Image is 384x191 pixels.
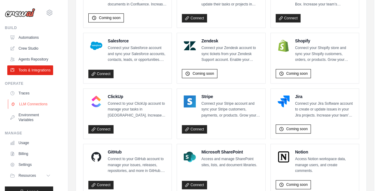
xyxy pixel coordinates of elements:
span: Coming soon [286,71,308,76]
a: Billing [7,149,53,159]
a: Tools & Integrations [7,65,53,75]
a: Settings [7,160,53,170]
img: Microsoft SharePoint Logo [184,151,196,163]
a: Connect [182,14,207,22]
a: Connect [88,70,114,78]
p: Connect your Stripe account and sync your Stripe customers, payments, or products. Grow your busi... [201,101,260,119]
h4: Salesforce [108,38,167,44]
h4: Microsoft SharePoint [201,149,260,155]
h4: GitHub [108,149,167,155]
a: Connect [182,181,207,189]
img: Zendesk Logo [184,40,196,52]
span: Coming soon [286,182,308,187]
a: Connect [276,14,301,22]
a: LLM Connections [8,99,54,109]
span: Coming soon [99,15,121,20]
img: GitHub Logo [90,151,102,163]
h4: Notion [295,149,354,155]
div: Build [5,25,53,30]
p: Connect to your ClickUp account to manage your tasks in [GEOGRAPHIC_DATA]. Increase your team’s p... [108,101,167,119]
a: Environment Variables [7,110,53,125]
p: Access and manage SharePoint sites, lists, and document libraries. [201,156,260,168]
a: Connect [88,181,114,189]
img: Salesforce Logo [90,40,102,52]
span: Coming soon [286,127,308,131]
p: Connect your Zendesk account to sync tickets from your Zendesk Support account. Enable your suppo... [201,45,260,63]
a: Connect [88,125,114,133]
span: Resources [19,173,36,178]
a: Connect [182,125,207,133]
a: Traces [7,88,53,98]
p: Access Notion workspace data, manage users, and create comments. [295,156,354,174]
button: Resources [7,171,53,180]
h4: Shopify [295,38,354,44]
img: Jira Logo [277,95,290,107]
h4: Zendesk [201,38,260,44]
a: Crew Studio [7,44,53,53]
img: Logo [5,8,35,17]
img: Notion Logo [277,151,290,163]
a: Automations [7,33,53,42]
img: Shopify Logo [277,40,290,52]
h4: ClickUp [108,94,167,100]
img: ClickUp Logo [90,95,102,107]
span: Coming soon [192,71,214,76]
div: Operate [5,81,53,86]
h4: Stripe [201,94,260,100]
a: Usage [7,138,53,148]
p: Connect your Shopify store and sync your Shopify customers, orders, or products. Grow your busine... [295,45,354,63]
h4: Jira [295,94,354,100]
p: Connect your Jira Software account to create or update issues in your Jira projects. Increase you... [295,101,354,119]
p: Connect to your GitHub account to manage your issues, releases, repositories, and more in GitHub.... [108,156,167,174]
img: Stripe Logo [184,95,196,107]
a: Agents Repository [7,54,53,64]
div: Manage [5,131,53,136]
p: Connect your Salesforce account and sync your Salesforce accounts, contacts, leads, or opportunit... [108,45,167,63]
